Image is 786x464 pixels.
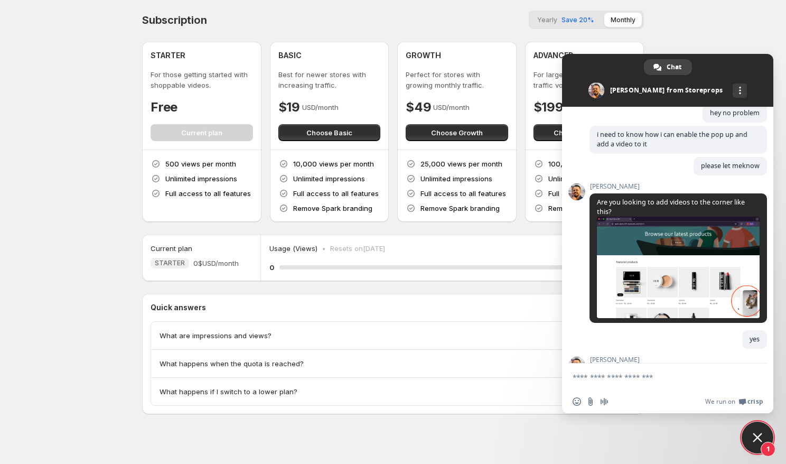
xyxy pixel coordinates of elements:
span: 1 [761,442,775,457]
a: Chat [644,59,692,75]
h5: Current plan [151,243,192,254]
span: What are impressions and views? [160,330,272,341]
span: Insert an emoji [573,397,581,406]
p: Remove Spark branding [293,203,372,214]
span: Choose Basic [306,127,352,138]
span: Yearly [537,16,557,24]
p: Remove Spark branding [548,203,628,214]
p: 500 views per month [165,159,236,169]
span: yes [750,335,760,344]
h4: Free [151,99,177,116]
a: Close chat [742,422,773,453]
p: For those getting started with shoppable videos. [151,69,253,90]
p: Unlimited impressions [293,173,365,184]
p: 10,000 views per month [293,159,374,169]
span: [PERSON_NAME] [589,183,767,190]
span: What happens if I switch to a lower plan? [160,386,297,397]
p: Remove Spark branding [420,203,500,214]
span: 0$ USD/month [193,258,239,268]
span: please let meknow [701,161,760,170]
button: Monthly [604,13,642,27]
h4: BASIC [278,50,302,61]
a: We run onCrisp [705,397,763,406]
h4: STARTER [151,50,185,61]
span: Save 20% [562,16,594,24]
h4: GROWTH [406,50,441,61]
h4: $49 [406,99,431,116]
p: 25,000 views per month [420,159,502,169]
span: Chat [667,59,681,75]
h4: $19 [278,99,300,116]
p: Perfect for stores with growing monthly traffic. [406,69,508,90]
span: Choose Growth [431,127,483,138]
span: Are you looking to add videos to the corner like this? [597,198,760,319]
h4: Subscription [142,14,207,26]
p: • [322,243,326,254]
span: [PERSON_NAME] [589,356,684,364]
p: Unlimited impressions [420,173,492,184]
span: i need to know how i can enable the pop up and add a video to it [597,130,747,149]
p: Unlimited impressions [548,173,620,184]
button: Choose Growth [406,124,508,141]
p: Resets on [DATE] [330,243,385,254]
button: YearlySave 20% [531,13,600,27]
button: Choose Basic [278,124,381,141]
p: Unlimited impressions [165,173,237,184]
p: Quick answers [151,302,635,313]
span: hey no problem [710,108,760,117]
span: We run on [705,397,735,406]
p: Full access to all features [293,188,379,199]
p: Full access to all features [165,188,251,199]
span: Crisp [747,397,763,406]
span: Choose Advanced [554,127,615,138]
p: USD/month [302,102,339,113]
span: What happens when the quota is reached? [160,358,304,369]
p: Best for newer stores with increasing traffic. [278,69,381,90]
h5: 0 [269,262,274,273]
p: USD/month [433,102,470,113]
h4: $199 [534,99,564,116]
span: STARTER [155,259,185,267]
p: Full access to all features [548,188,634,199]
span: Audio message [600,397,609,406]
button: Choose Advanced [534,124,636,141]
p: Usage (Views) [269,243,317,254]
p: For larger stores with heavy traffic volume. [534,69,636,90]
h4: ADVANCED [534,50,574,61]
p: 100,000 views per month [548,159,634,169]
p: Full access to all features [420,188,506,199]
span: Send a file [586,397,595,406]
textarea: Compose your message... [573,364,742,390]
